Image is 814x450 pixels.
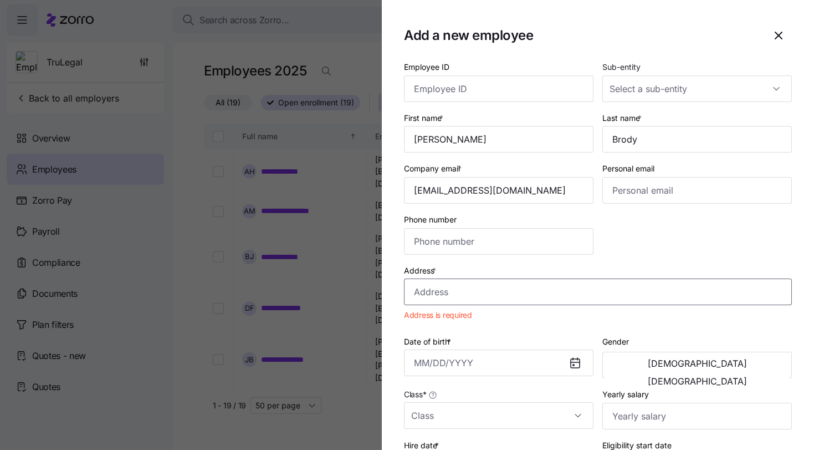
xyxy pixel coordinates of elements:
label: Date of birth [404,336,453,348]
input: Yearly salary [602,403,792,429]
label: Personal email [602,163,654,175]
label: Address [404,265,438,277]
label: Last name [602,112,644,124]
label: Employee ID [404,61,449,73]
input: Personal email [602,177,792,204]
label: Gender [602,336,629,348]
label: Company email [404,163,464,175]
input: MM/DD/YYYY [404,350,593,376]
input: Employee ID [404,75,593,102]
h1: Add a new employee [404,27,756,44]
label: First name [404,112,446,124]
span: [DEMOGRAPHIC_DATA] [648,359,747,368]
label: Sub-entity [602,61,641,73]
input: Last name [602,126,792,153]
input: Address [404,279,792,305]
input: Phone number [404,228,593,255]
label: Phone number [404,214,457,226]
input: First name [404,126,593,153]
span: [DEMOGRAPHIC_DATA] [648,377,747,386]
input: Class [404,402,593,429]
label: Yearly salary [602,388,649,401]
input: Company email [404,177,593,204]
span: Class * [404,389,426,400]
input: Select a sub-entity [602,75,792,102]
span: Address is required [404,310,472,321]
